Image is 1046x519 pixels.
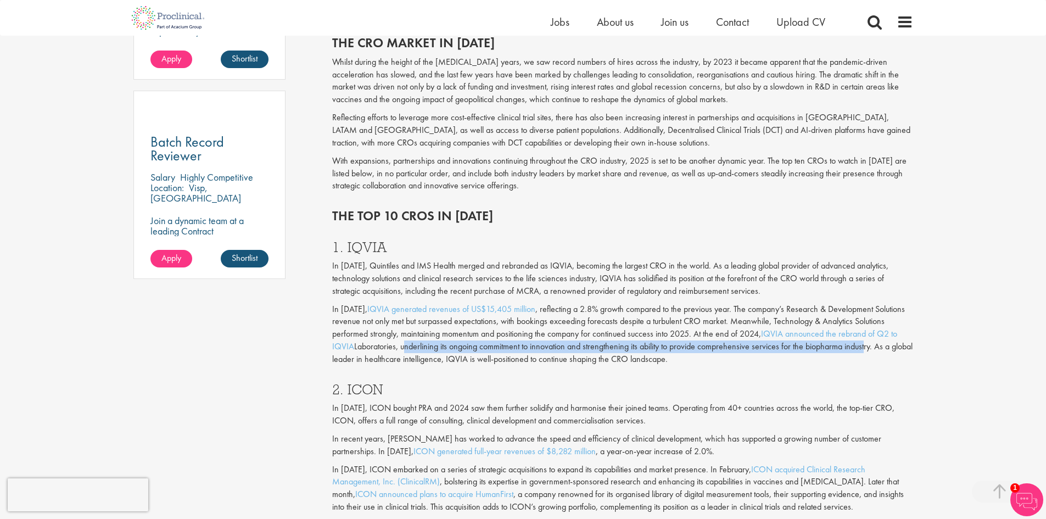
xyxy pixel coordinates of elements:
[332,111,913,149] p: Reflecting efforts to leverage more cost-effective clinical trial sites, there has also been incr...
[332,303,913,366] p: In [DATE], , reflecting a 2.8% growth compared to the previous year. The company’s Research & Dev...
[332,464,913,514] p: In [DATE], ICON embarked on a series of strategic acquisitions to expand its capabilities and mar...
[332,402,913,427] p: In [DATE], ICON bought PRA and 2024 saw them further solidify and harmonise their joined teams. O...
[597,15,634,29] a: About us
[332,464,865,488] a: ICON acquired Clinical Research Management, Inc. (ClinicalRM)
[180,171,253,183] p: Highly Competitive
[150,171,175,183] span: Salary
[332,382,913,397] h3: 2. ICON
[332,209,913,223] h2: The top 10 CROs in [DATE]
[221,51,269,68] a: Shortlist
[776,15,825,29] a: Upload CV
[413,445,596,457] a: ICON generated full-year revenues of $8,282 million
[355,488,513,500] a: ICON announced plans to acquire HumanFirst
[1010,483,1020,493] span: 1
[8,478,148,511] iframe: reCAPTCHA
[367,303,535,315] a: IQVIA generated revenues of US$15,405 million
[661,15,689,29] a: Join us
[150,181,241,204] p: Visp, [GEOGRAPHIC_DATA]
[332,155,913,193] p: With expansions, partnerships and innovations continuing throughout the CRO industry, 2025 is set...
[150,181,184,194] span: Location:
[161,252,181,264] span: Apply
[150,132,224,165] span: Batch Record Reviewer
[332,433,913,458] p: In recent years, [PERSON_NAME] has worked to advance the speed and efficiency of clinical develop...
[150,51,192,68] a: Apply
[332,328,897,352] a: IQVIA announced the rebrand of Q2 to IQVIA
[551,15,569,29] a: Jobs
[150,215,269,278] p: Join a dynamic team at a leading Contract Manufacturing Organisation and contribute to groundbrea...
[161,53,181,64] span: Apply
[332,260,913,298] p: In [DATE], Quintiles and IMS Health merged and rebranded as IQVIA, becoming the largest CRO in th...
[332,36,913,50] h2: The CRO market in [DATE]
[150,135,269,163] a: Batch Record Reviewer
[332,56,913,106] p: Whilst during the height of the [MEDICAL_DATA] years, we saw record numbers of hires across the i...
[716,15,749,29] a: Contact
[332,240,913,254] h3: 1. IQVIA
[150,250,192,267] a: Apply
[221,250,269,267] a: Shortlist
[1010,483,1043,516] img: Chatbot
